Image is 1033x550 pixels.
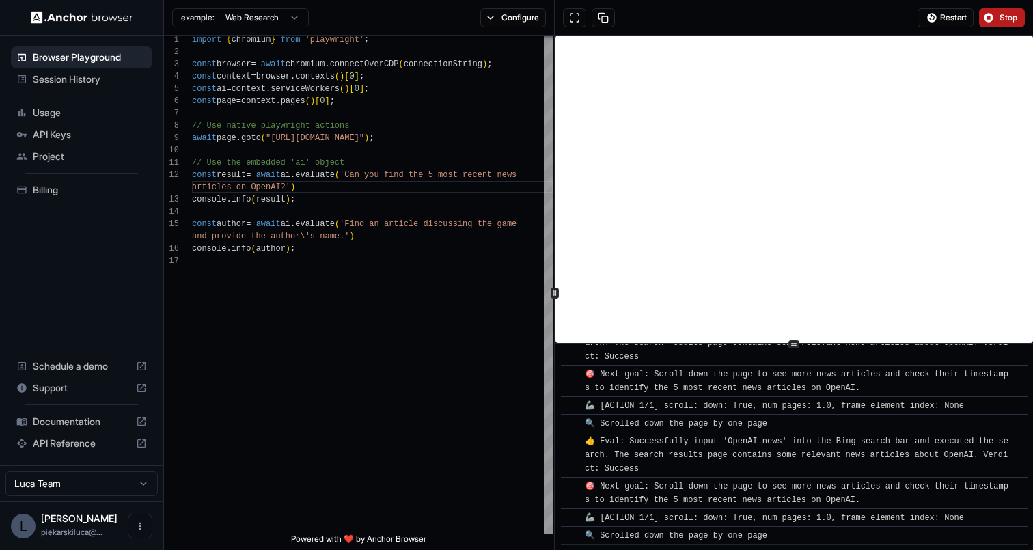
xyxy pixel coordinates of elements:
[918,8,974,27] button: Restart
[33,415,130,428] span: Documentation
[340,72,344,81] span: )
[290,170,295,180] span: .
[256,72,290,81] span: browser
[281,170,290,180] span: ai
[585,401,964,411] span: 🦾 [ACTION 1/1] scroll: down: True, num_pages: 1.0, frame_element_index: None
[164,255,179,267] div: 17
[568,511,575,525] span: ​
[330,59,399,69] span: connectOverCDP
[226,84,231,94] span: =
[568,368,575,381] span: ​
[340,219,516,229] span: 'Find an article discussing the game
[359,72,364,81] span: ;
[261,133,266,143] span: (
[33,128,147,141] span: API Keys
[281,219,290,229] span: ai
[295,72,335,81] span: contexts
[251,244,256,253] span: (
[563,8,586,27] button: Open in full screen
[41,512,118,524] span: Luca
[266,84,271,94] span: .
[192,121,349,130] span: // Use native playwright actions
[290,219,295,229] span: .
[181,12,215,23] span: example:
[33,72,147,86] span: Session History
[585,370,1008,393] span: 🎯 Next goal: Scroll down the page to see more news articles and check their timestamps to identif...
[251,59,256,69] span: =
[164,132,179,144] div: 9
[192,84,217,94] span: const
[310,96,315,106] span: )
[568,480,575,493] span: ​
[226,195,231,204] span: .
[217,59,251,69] span: browser
[33,183,147,197] span: Billing
[325,96,329,106] span: ]
[232,35,271,44] span: chromium
[355,84,359,94] span: 0
[164,193,179,206] div: 13
[335,170,340,180] span: (
[192,232,349,241] span: and provide the author\'s name.'
[344,72,349,81] span: [
[286,244,290,253] span: )
[192,158,344,167] span: // Use the embedded 'ai' object
[241,96,275,106] span: context
[236,96,241,106] span: =
[568,399,575,413] span: ​
[192,244,226,253] span: console
[585,437,1008,473] span: 👍 Eval: Successfully input 'OpenAI news' into the Bing search bar and executed the search. The se...
[33,150,147,163] span: Project
[364,35,369,44] span: ;
[349,232,354,241] span: )
[404,59,482,69] span: connectionString
[164,206,179,218] div: 14
[256,170,281,180] span: await
[164,169,179,181] div: 12
[128,514,152,538] button: Open menu
[261,59,286,69] span: await
[33,106,147,120] span: Usage
[364,133,369,143] span: )
[164,83,179,95] div: 5
[164,243,179,255] div: 16
[246,219,251,229] span: =
[344,84,349,94] span: )
[164,120,179,132] div: 8
[246,170,251,180] span: =
[349,84,354,94] span: [
[399,59,404,69] span: (
[11,432,152,454] div: API Reference
[340,170,516,180] span: 'Can you find the 5 most recent news
[585,531,767,540] span: 🔍 Scrolled down the page by one page
[487,59,492,69] span: ;
[164,46,179,58] div: 2
[192,72,217,81] span: const
[11,124,152,146] div: API Keys
[192,35,221,44] span: import
[192,96,217,106] span: const
[232,84,266,94] span: context
[295,219,335,229] span: evaluate
[11,514,36,538] div: L
[286,59,325,69] span: chromium
[585,419,767,428] span: 🔍 Scrolled down the page by one page
[592,8,615,27] button: Copy session ID
[164,33,179,46] div: 1
[335,72,340,81] span: (
[192,170,217,180] span: const
[11,102,152,124] div: Usage
[251,72,256,81] span: =
[11,411,152,432] div: Documentation
[164,70,179,83] div: 4
[355,72,359,81] span: ]
[315,96,320,106] span: [
[286,195,290,204] span: )
[11,179,152,201] div: Billing
[33,381,130,395] span: Support
[940,12,967,23] span: Restart
[217,133,236,143] span: page
[290,195,295,204] span: ;
[164,144,179,156] div: 10
[291,534,426,550] span: Powered with ❤️ by Anchor Browser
